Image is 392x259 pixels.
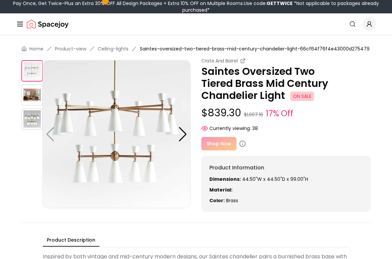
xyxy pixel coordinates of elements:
[21,108,43,130] img: https://storage.googleapis.com/spacejoy-main/assets/66cf64f76f4e43000d275479/product_2_2pfnkp855nc
[226,197,238,204] span: brass
[55,45,86,52] a: Product-view
[209,164,363,172] h6: Product Information
[16,13,376,35] nav: Global
[266,108,293,120] small: 17% Off
[201,57,237,64] small: Crate And Barrel
[27,17,69,31] img: Spacejoy Logo
[209,176,241,182] strong: Dimensions:
[209,176,363,182] p: 44.50"W x 44.50"D x 99.00"H
[21,60,43,82] img: https://storage.googleapis.com/spacejoy-main/assets/66cf64f76f4e43000d275479/product_0_hg86eg3680pj
[209,186,232,193] strong: Material:
[201,66,371,102] p: Saintes Oversized Two Tiered Brass Mid Century Chandelier Light
[21,45,371,52] nav: breadcrumb
[140,45,370,52] span: Saintes-oversized-two-tiered-brass-mid-century-chandelier-light-66cf64f76f4e43000d275479
[252,125,258,132] span: 38
[43,234,99,247] button: Product Description
[201,107,371,120] p: $839.30
[209,197,225,204] strong: Color:
[244,111,263,118] small: $1,007.16
[21,84,43,106] img: https://storage.googleapis.com/spacejoy-main/assets/66cf64f76f4e43000d275479/product_1_p6djbn9e25ek
[27,17,69,31] a: Spacejoy
[42,60,191,208] img: https://storage.googleapis.com/spacejoy-main/assets/66cf64f76f4e43000d275479/product_0_hg86eg3680pj
[98,45,128,52] a: Ceiling-lights
[29,45,43,52] a: Home
[290,92,314,101] span: ON SALE
[209,125,251,132] span: Currently viewing:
